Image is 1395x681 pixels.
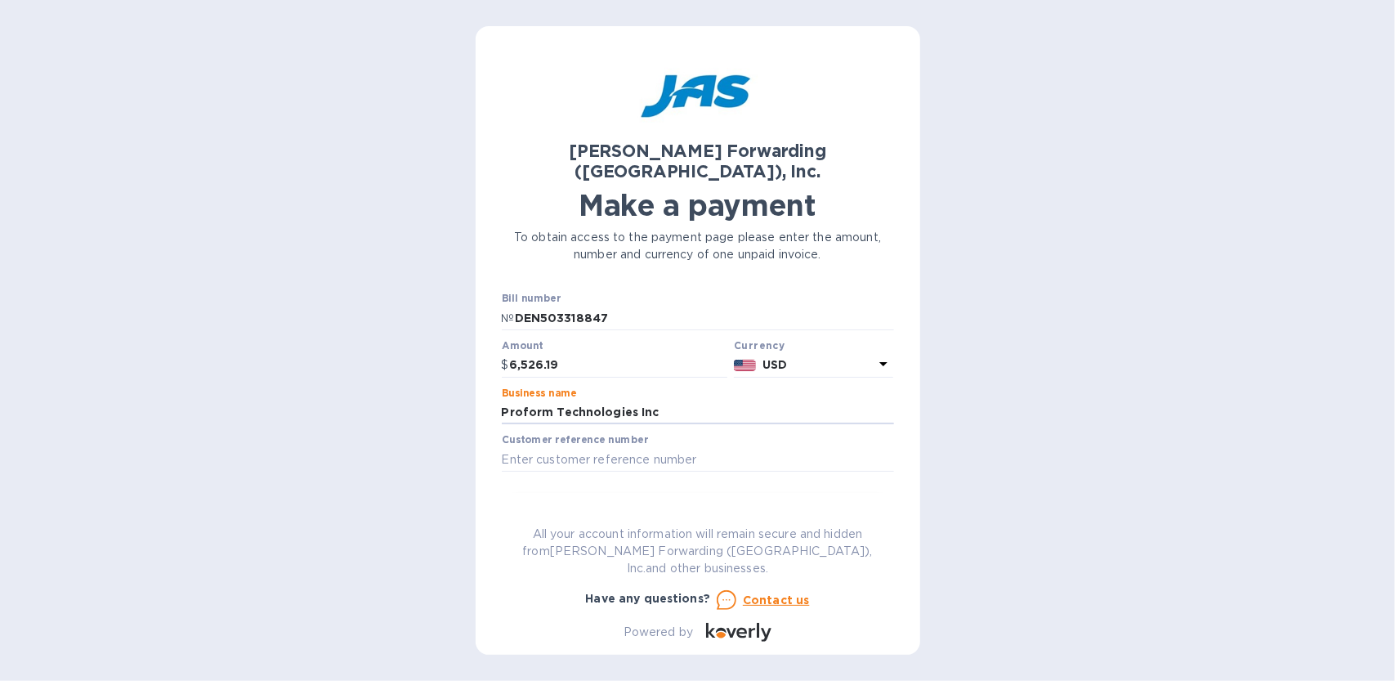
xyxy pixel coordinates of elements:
[734,360,756,371] img: USD
[586,592,711,605] b: Have any questions?
[515,306,894,330] input: Enter bill number
[762,358,787,371] b: USD
[569,141,826,181] b: [PERSON_NAME] Forwarding ([GEOGRAPHIC_DATA]), Inc.
[624,624,693,641] p: Powered by
[502,229,894,263] p: To obtain access to the payment page please enter the amount, number and currency of one unpaid i...
[509,353,728,378] input: 0.00
[734,339,785,352] b: Currency
[502,188,894,222] h1: Make a payment
[502,388,577,398] label: Business name
[502,294,561,304] label: Bill number
[502,310,515,327] p: №
[502,526,894,577] p: All your account information will remain secure and hidden from [PERSON_NAME] Forwarding ([GEOGRA...
[502,436,648,446] label: Customer reference number
[502,356,509,374] p: $
[743,594,810,607] u: Contact us
[502,341,543,351] label: Amount
[502,447,894,472] input: Enter customer reference number
[502,401,894,425] input: Enter business name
